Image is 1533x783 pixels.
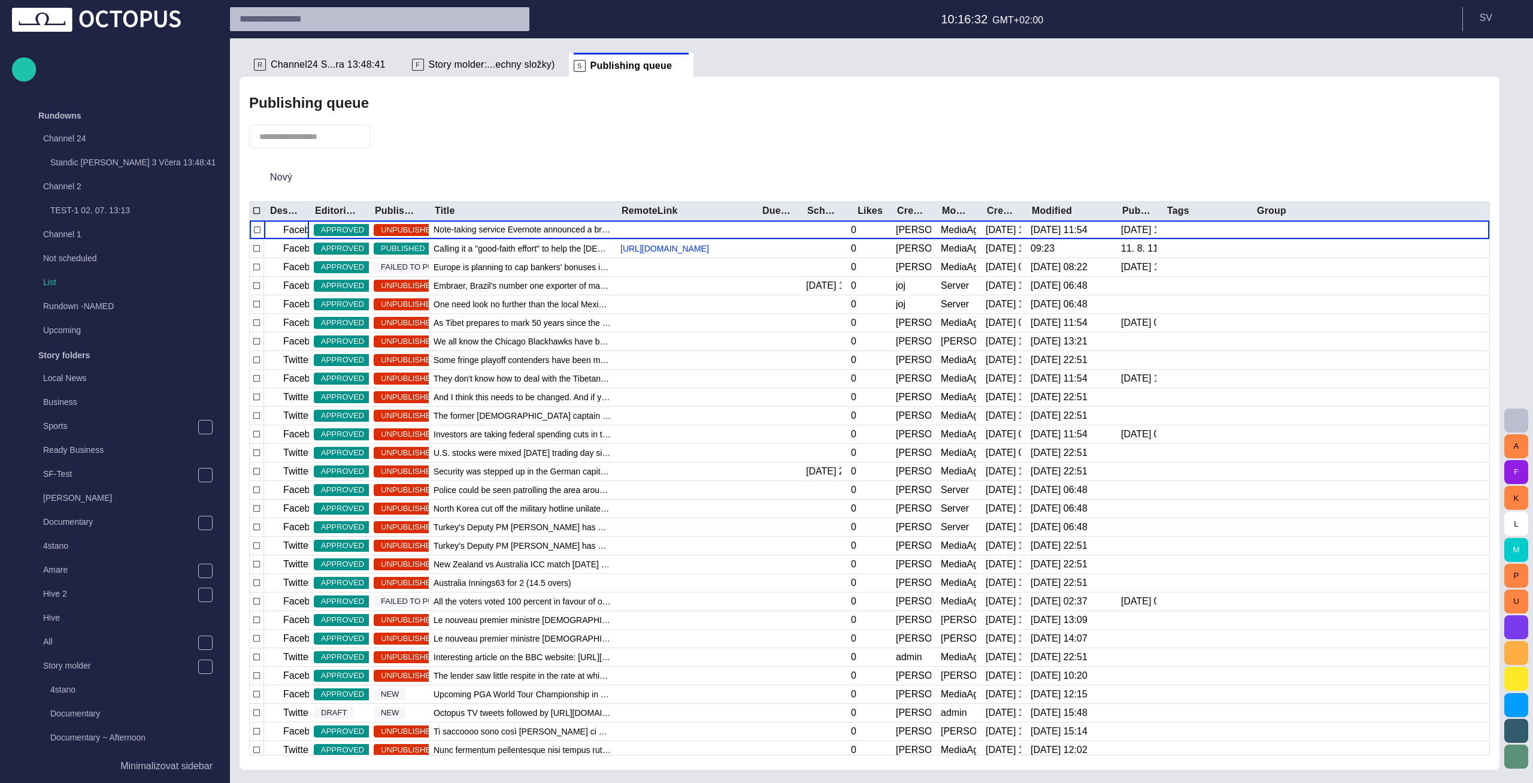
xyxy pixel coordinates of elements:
div: 09:23 [1031,242,1055,255]
p: Channel 24 [43,132,193,144]
button: Nový [249,167,313,188]
div: joj [896,279,905,292]
div: Janko [896,595,931,608]
p: Business [43,396,217,408]
p: S [574,60,586,72]
div: 28. 7. 2022 11:54 [1031,372,1087,385]
div: 0 [851,353,856,367]
div: MediaAgent [941,353,976,367]
span: APPROVED [314,317,371,329]
p: R [254,59,266,71]
span: APPROVED [314,373,371,385]
div: Janko [896,725,931,738]
div: Amare [19,559,217,583]
div: Server [941,279,969,292]
span: UNPUBLISHED [374,373,443,385]
div: Sports [19,415,217,439]
div: 0 [851,298,856,311]
button: P [1504,564,1528,588]
div: Modified [1032,205,1072,217]
div: 30. 3. 2016 22:51 [1031,576,1087,589]
div: Documentary [26,703,217,727]
div: 15. 5. 2013 13:21 [986,335,1021,348]
div: Published [1122,205,1152,217]
div: admin [896,651,922,664]
div: Editorial status [315,205,359,217]
span: And I think this needs to be changed. And if you want to solve the dsajfsadl jflkdsa [434,391,611,403]
div: 0 [851,725,856,738]
div: 0 [851,669,856,682]
div: 10. 4. 2013 09:23 [986,261,1021,274]
div: 16. 5. 2013 15:23 [986,409,1021,422]
div: 4stano [19,535,217,559]
div: Created by [897,205,926,217]
p: Facebook [283,279,325,293]
div: joj [896,298,905,311]
div: MediaAgent [941,223,976,237]
div: 0 [851,502,856,515]
span: APPROVED [314,261,371,273]
div: 30. 3. 2016 22:51 [1031,651,1087,664]
p: Facebook [283,297,325,312]
div: Janko [896,465,931,478]
div: 10. 4. 2013 11:02 [986,279,1021,292]
div: 8. 6. 2016 15:48 [1031,706,1087,719]
h6: 10:16:32 [941,10,987,29]
span: APPROVED [314,410,371,422]
div: MediaAgent [941,391,976,404]
button: L [1504,512,1528,536]
span: Security was stepped up in the German capital on Sunday (February 22) [434,465,611,477]
ul: main menu [12,104,217,754]
div: 11. 7. 2013 14:07 [1031,632,1087,645]
button: A [1504,434,1528,458]
p: Twitter [283,353,311,367]
div: RChannel24 S...ra 13:48:41 [249,53,407,77]
div: Documentary [19,511,217,535]
div: 15. 7. 2013 10:20 [986,669,1021,682]
div: 21. 5. 2013 09:52 [986,428,1021,441]
div: MediaAgent [941,688,976,701]
h2: Publishing queue [249,95,369,111]
div: 0 [851,539,856,552]
div: Server [941,298,969,311]
div: MediaAgent [941,651,976,664]
span: Publishing queue [590,60,672,72]
p: SF-Test [43,468,198,480]
span: APPROVED [314,428,371,440]
p: Amare [43,564,198,576]
p: Ready Business [43,444,217,456]
div: Ready Business [19,439,217,463]
div: 12. 9. 2013 15:12 [986,706,1021,719]
div: Likes [858,205,883,217]
div: MediaAgent [941,465,976,478]
div: Janko [941,725,976,738]
p: Facebook [283,260,325,274]
p: Hive [43,612,217,624]
div: Server [941,502,969,515]
span: U.S. stocks were mixed Monday, the first trading day since the so-called sequester went into effe... [434,447,611,459]
p: Documentary [50,708,217,719]
div: Group [1257,205,1286,217]
span: Note-taking service Evernote announced a breach on their network today, and has instituted a serv... [434,223,611,235]
span: UNPUBLISHED [374,224,443,236]
div: 24. 5. 2013 16:23 [986,465,1021,478]
span: PUBLISHED [374,243,432,255]
div: Janko [896,576,931,589]
div: 0 [851,446,856,459]
p: Facebook [283,223,325,237]
div: 25. 3. 2016 06:48 [1031,521,1087,534]
div: 0 [851,316,856,329]
div: 10. 4. 2013 11:02 [806,279,841,292]
div: 0 [851,335,856,348]
span: As Tibet prepares to mark 50 years since the Dalai Lama fled the region [434,317,611,329]
p: Story molder [43,660,198,672]
div: admin [941,706,967,719]
div: Janko [896,353,931,367]
div: 12. 9. 2013 15:14 [986,743,1021,757]
div: Janko [896,706,931,719]
div: All [19,631,217,655]
p: Facebook [283,241,325,256]
div: 7. 3. 2023 02:37 [1031,595,1087,608]
div: 0 [851,483,856,497]
p: Documentary [43,516,198,528]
